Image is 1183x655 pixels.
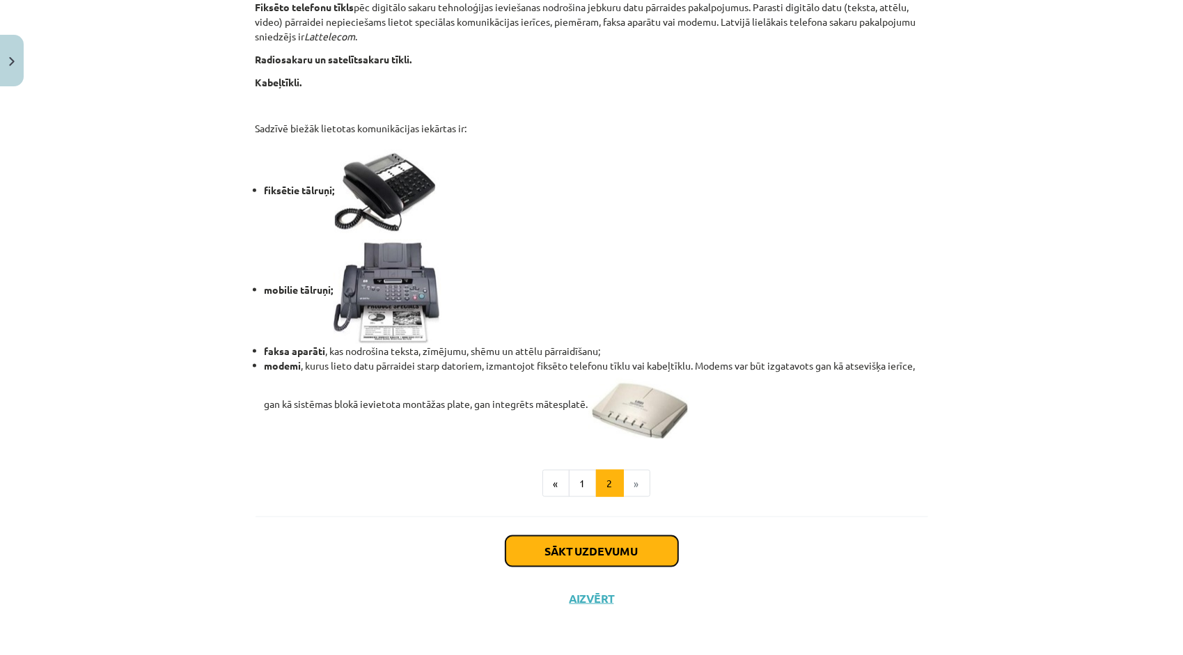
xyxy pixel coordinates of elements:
button: 2 [596,470,624,498]
button: « [542,470,570,498]
button: Aizvērt [565,592,618,606]
li: , kurus lieto datu pārraidei starp datoriem, izmantojot fiksēto telefonu tīklu vai kabeļtīklu. Mo... [265,358,928,439]
em: Lattelecom [305,30,356,42]
p: Sadzīvē biežāk lietotas komunikācijas iekārtas ir: [256,121,928,136]
strong: fiksētie tālruņi; [265,184,440,196]
strong: Radiosakaru un satelītsakaru tīkli. [256,53,412,65]
strong: Kabeļtīkli. [256,76,302,88]
img: icon-close-lesson-0947bae3869378f0d4975bcd49f059093ad1ed9edebbc8119c70593378902aed.svg [9,57,15,66]
button: Sākt uzdevumu [506,536,678,567]
strong: mobilie tālruņi; [265,283,441,296]
strong: Fiksēto telefonu tīkls [256,1,354,13]
li: , kas nodrošina teksta, zīmējumu, shēmu un attēlu pārraidīšanu; [265,344,928,358]
strong: faksa aparāti [265,345,326,357]
button: 1 [569,470,597,498]
strong: modemi [265,359,301,372]
nav: Page navigation example [256,470,928,498]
